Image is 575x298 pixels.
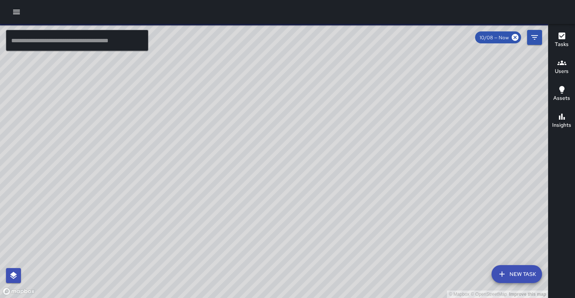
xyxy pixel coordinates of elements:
span: 10/08 — Now [475,34,513,41]
button: Filters [527,30,542,45]
button: New Task [492,265,542,283]
h6: Assets [553,94,570,102]
button: Tasks [548,27,575,54]
button: Insights [548,108,575,135]
button: Assets [548,81,575,108]
button: Users [548,54,575,81]
h6: Insights [552,121,571,129]
h6: Tasks [555,40,569,49]
div: 10/08 — Now [475,31,521,43]
h6: Users [555,67,569,76]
